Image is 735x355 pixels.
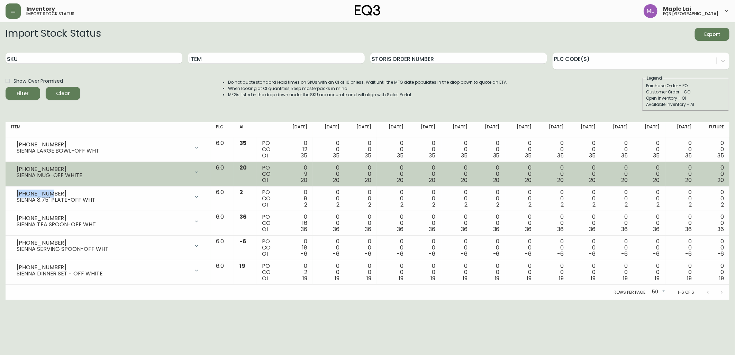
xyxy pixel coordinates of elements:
[464,201,468,209] span: 2
[11,189,205,204] div: [PHONE_NUMBER]SIENNA 8.75" PLATE-OFF WHT
[382,263,403,282] div: 0 0
[527,274,532,282] span: 19
[429,250,436,258] span: -6
[463,274,468,282] span: 19
[335,274,339,282] span: 19
[461,176,468,184] span: 20
[17,148,190,154] div: SIENNA LARGE BOWL-OFF WHT
[210,122,234,137] th: PLC
[561,201,564,209] span: 2
[557,225,564,233] span: 36
[287,214,308,233] div: 0 16
[589,225,596,233] span: 36
[262,238,275,257] div: PO CO
[287,263,308,282] div: 0 2
[703,140,724,159] div: 0 0
[17,172,190,179] div: SIENNA MUG-OFF WHITE
[511,263,532,282] div: 0 0
[17,271,190,277] div: SIENNA DINNER SET - OFF WHITE
[382,238,403,257] div: 0 0
[525,250,532,258] span: -6
[721,201,724,209] span: 2
[625,201,628,209] span: 2
[671,189,692,208] div: 0 0
[262,274,268,282] span: OI
[333,250,339,258] span: -6
[646,95,725,101] div: Open Inventory - OI
[210,260,234,285] td: 6.0
[11,238,205,254] div: [PHONE_NUMBER]SIENNA SERVING SPOON-OFF WHT
[575,238,596,257] div: 0 0
[639,238,660,257] div: 0 0
[17,166,190,172] div: [PHONE_NUMBER]
[653,250,660,258] span: -6
[511,214,532,233] div: 0 0
[607,214,628,233] div: 0 0
[703,189,724,208] div: 0 0
[228,85,508,92] li: When looking at OI quantities, keep masterpacks in mind.
[644,4,657,18] img: 61e28cffcf8cc9f4e300d877dd684943
[239,188,243,196] span: 2
[17,191,190,197] div: [PHONE_NUMBER]
[11,214,205,229] div: [PHONE_NUMBER]SIENNA TEA SPOON-OFF WHT
[368,201,371,209] span: 2
[511,140,532,159] div: 0 0
[653,176,660,184] span: 20
[557,250,564,258] span: -6
[382,140,403,159] div: 0 0
[511,165,532,183] div: 0 0
[461,152,468,160] span: 35
[614,289,646,295] p: Rows per page:
[601,122,633,137] th: [DATE]
[415,214,436,233] div: 0 0
[301,250,307,258] span: -6
[639,263,660,282] div: 0 0
[351,214,372,233] div: 0 0
[17,215,190,221] div: [PHONE_NUMBER]
[441,122,473,137] th: [DATE]
[447,189,468,208] div: 0 0
[479,189,500,208] div: 0 0
[318,189,339,208] div: 0 0
[11,263,205,278] div: [PHONE_NUMBER]SIENNA DINNER SET - OFF WHITE
[17,221,190,228] div: SIENNA TEA SPOON-OFF WHT
[239,213,247,221] span: 36
[479,140,500,159] div: 0 0
[525,225,532,233] span: 36
[607,238,628,257] div: 0 0
[377,122,409,137] th: [DATE]
[262,140,275,159] div: PO CO
[351,189,372,208] div: 0 0
[557,176,564,184] span: 20
[639,165,660,183] div: 0 0
[415,238,436,257] div: 0 0
[11,140,205,155] div: [PHONE_NUMBER]SIENNA LARGE BOWL-OFF WHT
[304,201,307,209] span: 2
[355,5,380,16] img: logo
[479,214,500,233] div: 0 0
[287,189,308,208] div: 0 8
[703,238,724,257] div: 0 0
[382,189,403,208] div: 0 0
[607,263,628,282] div: 0 0
[685,152,692,160] span: 35
[17,240,190,246] div: [PHONE_NUMBER]
[262,152,268,160] span: OI
[543,263,564,282] div: 0 0
[447,165,468,183] div: 0 0
[479,263,500,282] div: 0 0
[689,201,692,209] span: 2
[663,12,718,16] h5: eq3 [GEOGRAPHIC_DATA]
[51,89,75,98] span: Clear
[575,189,596,208] div: 0 0
[17,197,190,203] div: SIENNA 8.75" PLATE-OFF WHT
[621,250,628,258] span: -6
[537,122,569,137] th: [DATE]
[697,122,729,137] th: Future
[281,122,313,137] th: [DATE]
[646,75,663,81] legend: Legend
[318,238,339,257] div: 0 0
[26,6,55,12] span: Inventory
[543,214,564,233] div: 0 0
[575,214,596,233] div: 0 0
